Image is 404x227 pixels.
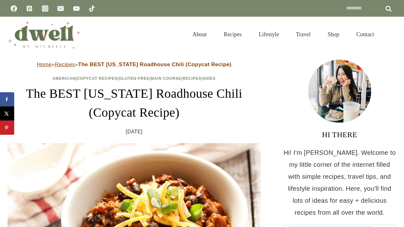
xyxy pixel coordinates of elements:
a: Recipes [55,61,75,67]
a: Recipes [215,23,250,45]
a: About [184,23,215,45]
strong: The BEST [US_STATE] Roadhouse Chili (Copycat Recipe) [78,61,232,67]
a: American [53,76,76,81]
a: Gluten-Free [119,76,149,81]
span: » » [37,61,232,67]
a: Copycat Recipes [77,76,118,81]
button: View Search Form [386,29,396,40]
a: Facebook [8,2,20,15]
p: Hi! I'm [PERSON_NAME]. Welcome to my little corner of the internet filled with simple recipes, tr... [283,147,396,218]
a: TikTok [86,2,98,15]
a: Travel [288,23,319,45]
a: Email [54,2,67,15]
a: Pinterest [23,2,36,15]
a: Shop [319,23,348,45]
a: Home [37,61,52,67]
img: DWELL by michelle [8,20,80,49]
h1: The BEST [US_STATE] Roadhouse Chili (Copycat Recipe) [8,84,261,122]
h3: HI THERE [283,129,396,140]
a: Contact [348,23,383,45]
time: [DATE] [126,127,143,137]
a: Main Course [151,76,181,81]
a: Instagram [39,2,51,15]
a: Sides [203,76,216,81]
nav: Primary Navigation [184,23,383,45]
a: YouTube [70,2,83,15]
a: Lifestyle [250,23,288,45]
span: | | | | | [53,76,216,81]
a: Recipes [182,76,201,81]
